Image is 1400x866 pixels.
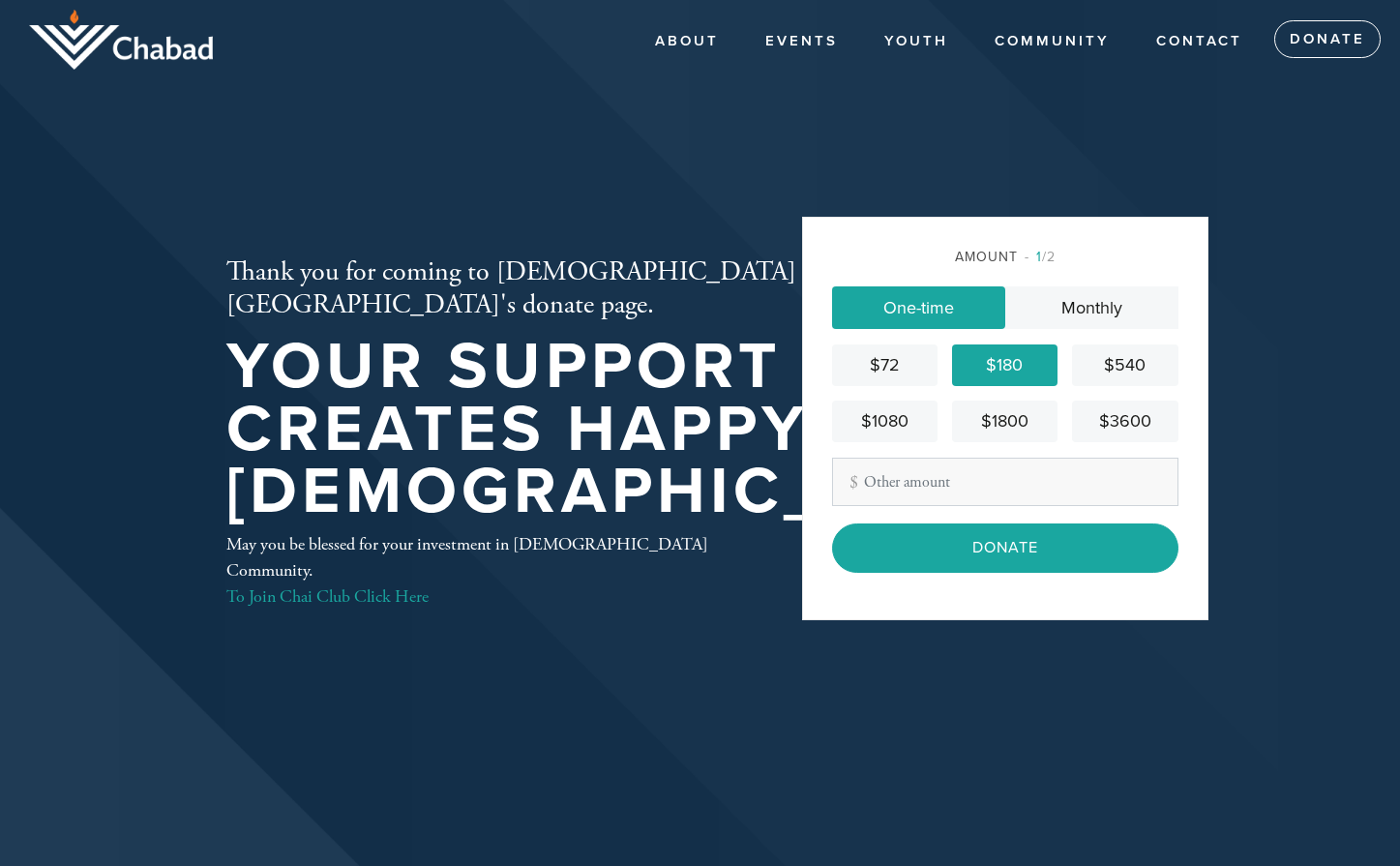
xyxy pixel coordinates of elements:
a: $1080 [832,401,938,442]
a: $72 [832,344,938,386]
a: COMMUNITY [980,23,1124,60]
div: $180 [960,352,1050,378]
div: May you be blessed for your investment in [DEMOGRAPHIC_DATA] Community. [226,531,739,610]
div: $1800 [960,408,1050,434]
input: Donate [832,523,1178,572]
img: logo_half.png [29,10,213,70]
a: YOUTH [870,23,963,60]
span: 1 [1036,249,1042,265]
a: One-time [832,286,1005,329]
a: About [640,23,733,60]
a: Monthly [1005,286,1178,329]
a: $540 [1072,344,1177,386]
h2: Thank you for coming to [DEMOGRAPHIC_DATA][GEOGRAPHIC_DATA]'s donate page. [226,256,1057,321]
div: $540 [1080,352,1170,378]
a: Donate [1274,20,1381,59]
div: $1080 [840,408,930,434]
span: /2 [1025,249,1056,265]
a: $3600 [1072,401,1177,442]
a: $1800 [952,401,1057,442]
a: To Join Chai Club Click Here [226,585,429,608]
div: Amount [832,247,1178,267]
div: $3600 [1080,408,1170,434]
a: $180 [952,344,1057,386]
div: $72 [840,352,930,378]
h1: Your support creates happy [DEMOGRAPHIC_DATA]! [226,336,1057,523]
a: Contact [1142,23,1257,60]
a: Events [751,23,852,60]
input: Other amount [832,458,1178,506]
